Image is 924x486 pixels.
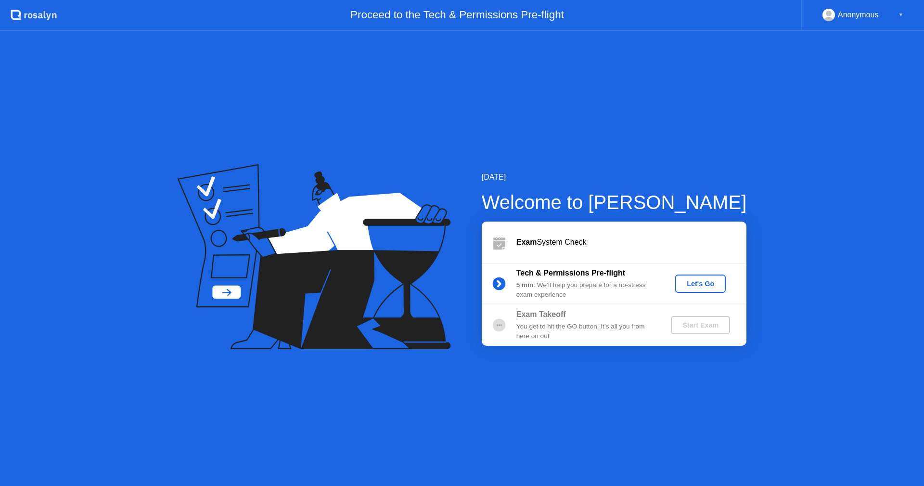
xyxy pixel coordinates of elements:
div: You get to hit the GO button! It’s all you from here on out [516,322,655,342]
button: Let's Go [675,275,726,293]
b: Exam Takeoff [516,310,566,318]
div: Start Exam [675,321,726,329]
button: Start Exam [671,316,730,334]
div: Welcome to [PERSON_NAME] [482,188,747,217]
div: Let's Go [679,280,722,288]
div: System Check [516,236,746,248]
div: [DATE] [482,171,747,183]
div: ▼ [898,9,903,21]
b: Tech & Permissions Pre-flight [516,269,625,277]
div: Anonymous [838,9,879,21]
b: 5 min [516,281,534,289]
div: : We’ll help you prepare for a no-stress exam experience [516,280,655,300]
b: Exam [516,238,537,246]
